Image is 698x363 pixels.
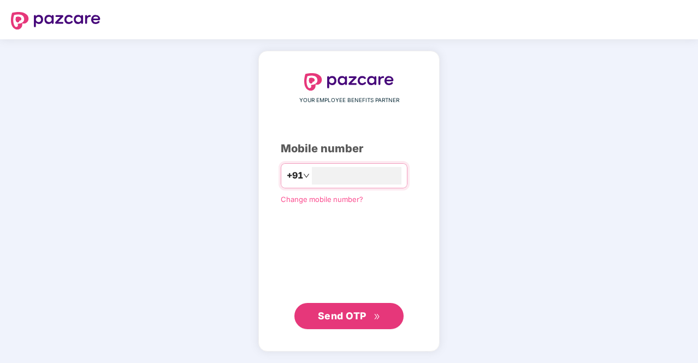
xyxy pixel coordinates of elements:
[374,313,381,320] span: double-right
[299,96,399,105] span: YOUR EMPLOYEE BENEFITS PARTNER
[287,169,303,182] span: +91
[294,303,404,329] button: Send OTPdouble-right
[318,310,366,322] span: Send OTP
[303,172,310,179] span: down
[281,140,417,157] div: Mobile number
[304,73,394,91] img: logo
[11,12,100,29] img: logo
[281,195,363,204] a: Change mobile number?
